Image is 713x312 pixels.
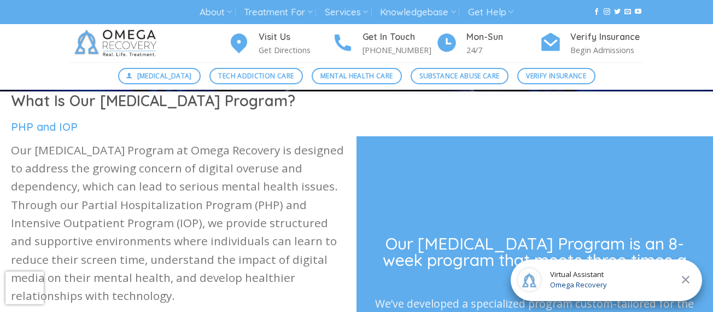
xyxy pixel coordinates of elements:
[466,30,540,44] h4: Mon-Sun
[375,235,696,285] h3: Our [MEDICAL_DATA] Program is an 8-week program that meets three times a week:
[540,30,644,57] a: Verify Insurance Begin Admissions
[69,24,165,62] img: Omega Recovery
[604,8,610,16] a: Follow on Instagram
[570,30,644,44] h4: Verify Insurance
[332,30,436,57] a: Get In Touch [PHONE_NUMBER]
[466,44,540,56] p: 24/7
[411,68,509,84] a: Substance Abuse Care
[635,8,641,16] a: Follow on YouTube
[11,91,346,111] h1: What Is Our [MEDICAL_DATA] Program?
[570,44,644,56] p: Begin Admissions
[517,68,595,84] a: Verify Insurance
[325,2,368,22] a: Services
[624,8,631,16] a: Send us an email
[363,30,436,44] h4: Get In Touch
[11,120,78,134] span: PHP and IOP
[320,71,393,81] span: Mental Health Care
[468,2,513,22] a: Get Help
[137,71,192,81] span: [MEDICAL_DATA]
[593,8,600,16] a: Follow on Facebook
[380,2,455,22] a: Knowledgebase
[218,71,294,81] span: Tech Addiction Care
[614,8,621,16] a: Follow on Twitter
[312,68,402,84] a: Mental Health Care
[259,30,332,44] h4: Visit Us
[259,44,332,56] p: Get Directions
[118,68,201,84] a: [MEDICAL_DATA]
[11,141,346,305] p: Our [MEDICAL_DATA] Program at Omega Recovery is designed to address the growing concern of digita...
[209,68,303,84] a: Tech Addiction Care
[200,2,232,22] a: About
[526,71,586,81] span: Verify Insurance
[419,71,499,81] span: Substance Abuse Care
[228,30,332,57] a: Visit Us Get Directions
[363,44,436,56] p: [PHONE_NUMBER]
[244,2,312,22] a: Treatment For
